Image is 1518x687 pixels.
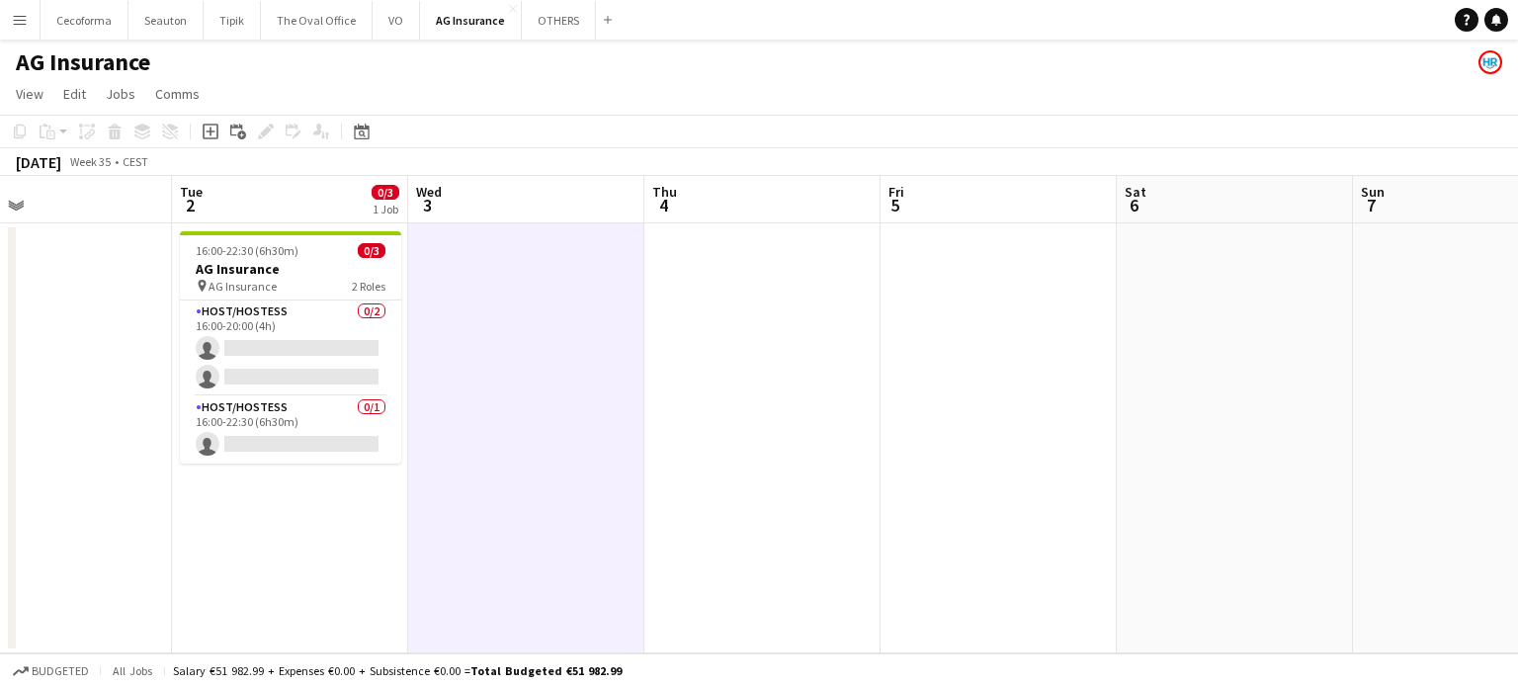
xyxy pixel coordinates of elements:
[416,183,442,201] span: Wed
[180,183,203,201] span: Tue
[128,1,204,40] button: Seauton
[652,183,677,201] span: Thu
[8,81,51,107] a: View
[180,301,401,396] app-card-role: Host/Hostess0/216:00-20:00 (4h)
[16,152,61,172] div: [DATE]
[98,81,143,107] a: Jobs
[147,81,208,107] a: Comms
[10,660,92,682] button: Budgeted
[358,243,385,258] span: 0/3
[1122,194,1146,216] span: 6
[155,85,200,103] span: Comms
[1361,183,1385,201] span: Sun
[352,279,385,294] span: 2 Roles
[16,47,150,77] h1: AG Insurance
[885,194,904,216] span: 5
[888,183,904,201] span: Fri
[470,663,622,678] span: Total Budgeted €51 982.99
[413,194,442,216] span: 3
[173,663,622,678] div: Salary €51 982.99 + Expenses €0.00 + Subsistence €0.00 =
[32,664,89,678] span: Budgeted
[373,202,398,216] div: 1 Job
[106,85,135,103] span: Jobs
[180,260,401,278] h3: AG Insurance
[420,1,522,40] button: AG Insurance
[41,1,128,40] button: Cecoforma
[177,194,203,216] span: 2
[63,85,86,103] span: Edit
[649,194,677,216] span: 4
[261,1,373,40] button: The Oval Office
[522,1,596,40] button: OTHERS
[204,1,261,40] button: Tipik
[16,85,43,103] span: View
[209,279,277,294] span: AG Insurance
[65,154,115,169] span: Week 35
[373,1,420,40] button: VO
[372,185,399,200] span: 0/3
[109,663,156,678] span: All jobs
[1478,50,1502,74] app-user-avatar: HR Team
[1125,183,1146,201] span: Sat
[180,396,401,464] app-card-role: Host/Hostess0/116:00-22:30 (6h30m)
[55,81,94,107] a: Edit
[1358,194,1385,216] span: 7
[123,154,148,169] div: CEST
[180,231,401,464] app-job-card: 16:00-22:30 (6h30m)0/3AG Insurance AG Insurance2 RolesHost/Hostess0/216:00-20:00 (4h) Host/Hostes...
[196,243,298,258] span: 16:00-22:30 (6h30m)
